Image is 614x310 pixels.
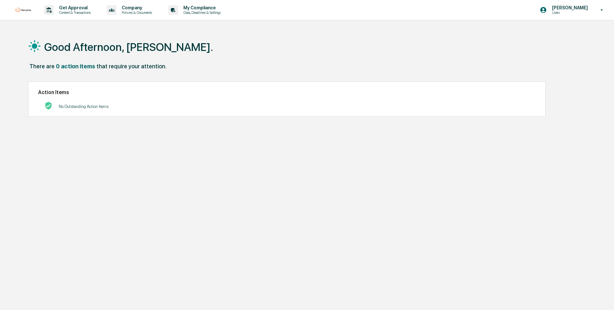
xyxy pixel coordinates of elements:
[178,10,224,15] p: Data, Deadlines & Settings
[29,63,55,70] div: There are
[117,10,155,15] p: Policies & Documents
[54,10,94,15] p: Content & Transactions
[97,63,167,70] div: that require your attention.
[178,5,224,10] p: My Compliance
[15,8,31,12] img: logo
[45,102,52,110] img: No Actions logo
[547,5,591,10] p: [PERSON_NAME]
[59,104,108,109] p: No Outstanding Action Items
[38,89,536,95] h2: Action Items
[54,5,94,10] p: Get Approval
[117,5,155,10] p: Company
[547,10,591,15] p: Users
[56,63,95,70] div: 0 action items
[44,41,213,53] h1: Good Afternoon, [PERSON_NAME].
